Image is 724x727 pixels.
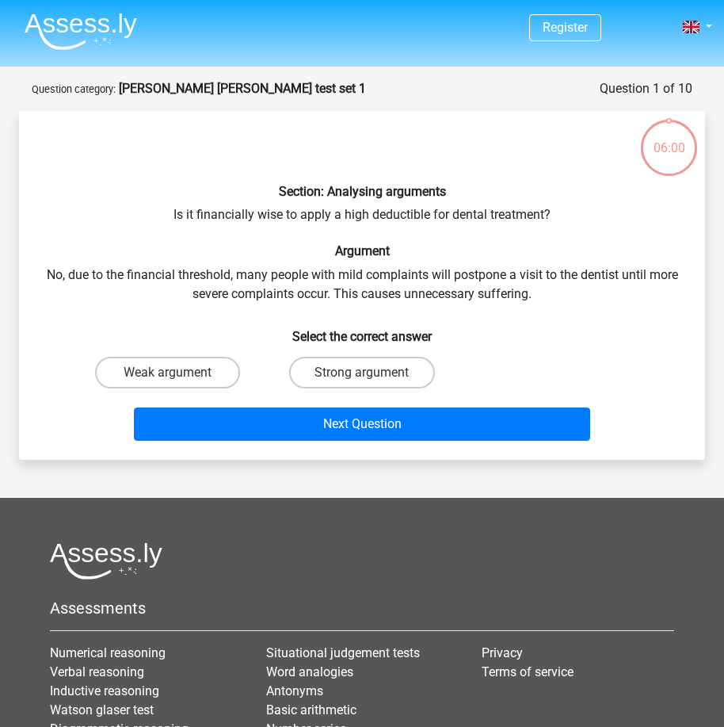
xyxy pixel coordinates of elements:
button: Next Question [134,408,590,441]
img: Assessly [25,13,137,50]
a: Basic arithmetic [266,702,356,717]
div: Is it financially wise to apply a high deductible for dental treatment? No, due to the financial ... [25,124,699,447]
label: Strong argument [289,357,434,388]
a: Word analogies [266,664,353,679]
a: Privacy [482,645,523,660]
small: Question category: [32,83,116,95]
a: Situational judgement tests [266,645,420,660]
h6: Argument [44,243,680,258]
h6: Select the correct answer [44,316,680,344]
h6: Section: Analysing arguments [44,184,680,199]
div: Question 1 of 10 [600,79,692,98]
div: 06:00 [639,118,699,158]
a: Register [543,20,588,35]
strong: [PERSON_NAME] [PERSON_NAME] test set 1 [119,81,366,96]
a: Numerical reasoning [50,645,166,660]
img: Assessly logo [50,542,162,580]
a: Watson glaser test [50,702,154,717]
a: Verbal reasoning [50,664,144,679]
h5: Assessments [50,599,674,618]
label: Weak argument [95,357,240,388]
a: Inductive reasoning [50,683,159,698]
a: Antonyms [266,683,323,698]
a: Terms of service [482,664,573,679]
